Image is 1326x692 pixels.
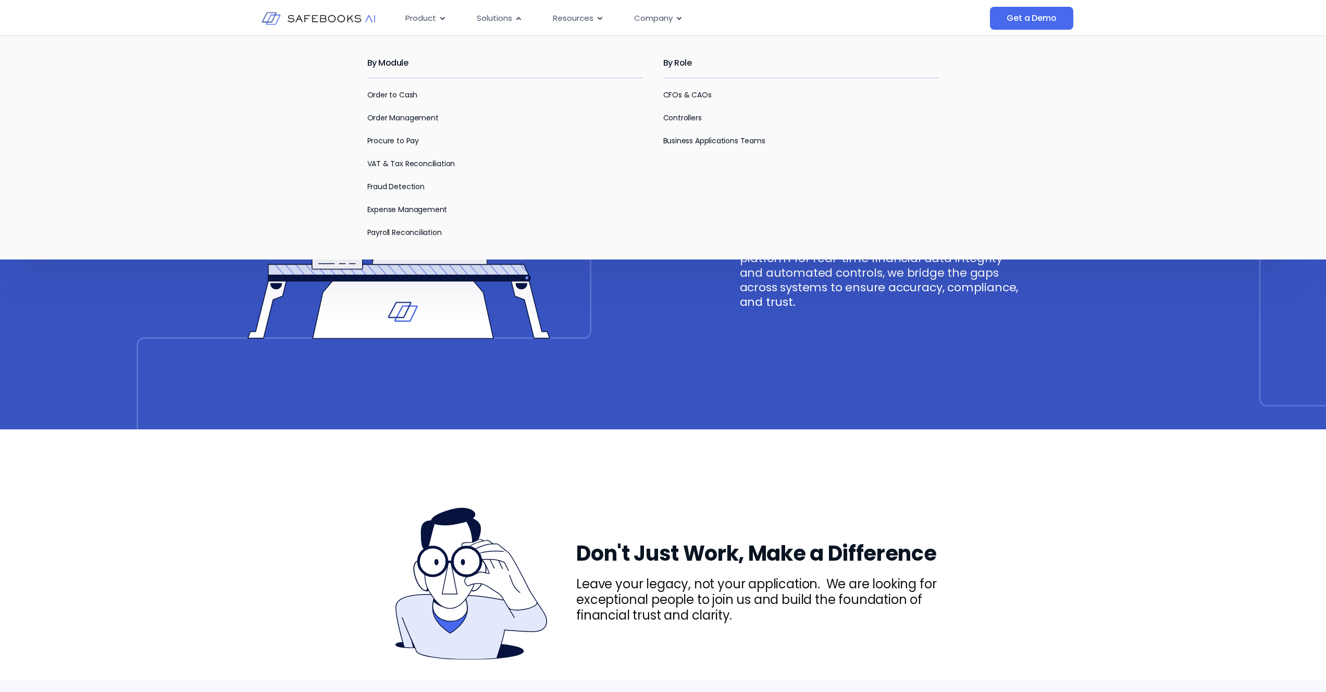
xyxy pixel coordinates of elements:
[576,543,959,564] h3: Don't Just Work, Make a Difference
[663,48,938,78] h2: By Role
[634,13,673,24] span: Company
[367,181,425,192] a: Fraud Detection
[740,193,1019,310] p: Driven by a team of seasoned finance and AI experts, Safebooks is on a mission to empower organiz...
[367,135,419,146] a: Procure to Pay
[367,48,642,78] h2: By Module
[367,450,959,475] p: Safebooks AI monitors all your financial data in real-time across every system, catching errors a...
[395,506,549,660] img: Safebooks Open Positions 1
[663,113,702,123] a: Controllers
[553,13,593,24] span: Resources
[367,113,439,123] a: Order Management
[576,576,959,623] p: Leave your legacy, not your application. We are looking for exceptional people to join us and bui...
[367,158,455,169] a: VAT & Tax Reconciliation
[397,8,886,29] nav: Menu
[397,8,886,29] div: Menu Toggle
[367,429,959,450] h3: What We Do?
[663,135,765,146] a: Business Applications Teams
[367,204,448,215] a: Expense Management
[663,90,712,100] a: CFOs & CAOs
[990,7,1073,30] a: Get a Demo
[367,90,418,100] a: Order to Cash
[1007,13,1056,23] span: Get a Demo
[367,227,442,238] a: Payroll Reconciliation
[477,13,512,24] span: Solutions
[405,13,436,24] span: Product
